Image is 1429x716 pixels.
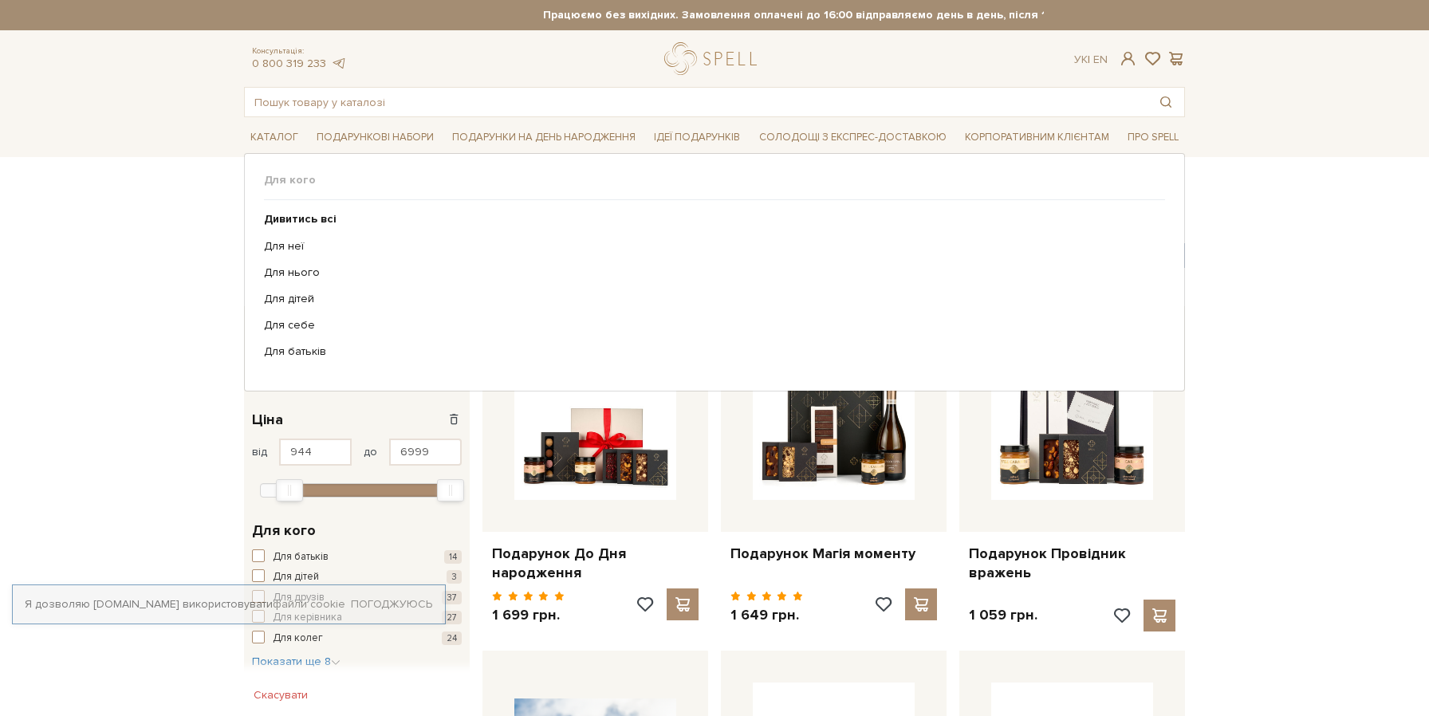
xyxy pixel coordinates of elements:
span: Подарункові набори [310,125,440,150]
span: Ціна [252,409,283,431]
span: Для батьків [273,549,329,565]
p: 1 699 грн. [492,606,565,624]
a: Подарунок До Дня народження [492,545,699,582]
span: 3 [447,570,462,584]
a: En [1093,53,1108,66]
span: 14 [444,550,462,564]
div: Каталог [244,153,1185,391]
strong: Працюємо без вихідних. Замовлення оплачені до 16:00 відправляємо день в день, після 16:00 - насту... [385,8,1326,22]
button: Для батьків 14 [252,549,462,565]
input: Пошук товару у каталозі [245,88,1148,116]
a: Солодощі з експрес-доставкою [753,124,953,151]
input: Ціна [279,439,352,466]
button: Для дітей 3 [252,569,462,585]
a: 0 800 319 233 [252,57,326,70]
span: 24 [442,631,462,645]
span: Для кого [252,520,316,541]
span: від [252,445,267,459]
span: до [364,445,377,459]
a: Дивитись всі [264,212,1153,226]
a: Погоджуюсь [351,597,432,612]
span: Для кого [264,173,1165,187]
span: 27 [442,611,462,624]
b: Дивитись всі [264,212,337,226]
span: Для дітей [273,569,319,585]
span: Про Spell [1121,125,1185,150]
a: файли cookie [273,597,345,611]
span: | [1088,53,1090,66]
a: Для дітей [264,292,1153,306]
span: Для колег [273,631,323,647]
span: Каталог [244,125,305,150]
button: Скасувати [244,683,317,708]
input: Ціна [389,439,462,466]
span: Ідеї подарунків [648,125,746,150]
span: 37 [442,591,462,604]
button: Пошук товару у каталозі [1148,88,1184,116]
a: Корпоративним клієнтам [959,124,1116,151]
a: Для батьків [264,344,1153,359]
p: 1 059 грн. [969,606,1037,624]
a: Для себе [264,318,1153,332]
div: Я дозволяю [DOMAIN_NAME] використовувати [13,597,445,612]
span: Консультація: [252,46,346,57]
div: Ук [1074,53,1108,67]
div: Max [437,479,464,502]
a: logo [664,42,764,75]
a: Подарунок Магія моменту [730,545,937,563]
button: Показати ще 8 [252,654,341,670]
p: 1 649 грн. [730,606,803,624]
button: Для колег 24 [252,631,462,647]
a: Для неї [264,239,1153,254]
div: Min [276,479,303,502]
a: telegram [330,57,346,70]
a: Для нього [264,266,1153,280]
span: Показати ще 8 [252,655,341,668]
a: Подарунок Провідник вражень [969,545,1175,582]
span: Подарунки на День народження [446,125,642,150]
